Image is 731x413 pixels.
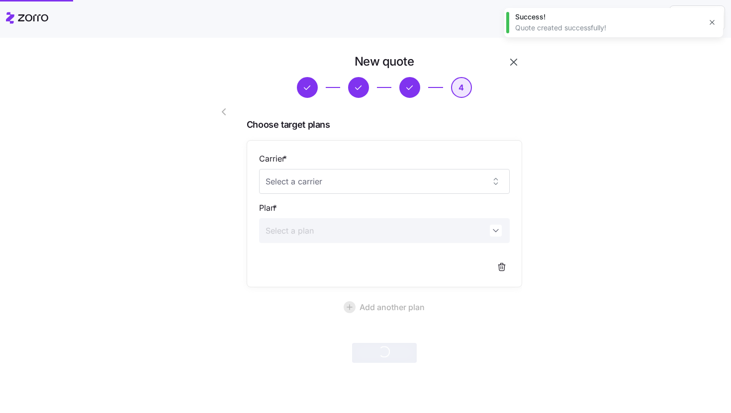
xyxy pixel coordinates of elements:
button: 4 [451,77,472,98]
span: Add another plan [360,301,425,313]
input: Select a carrier [259,169,510,194]
input: Select a plan [259,218,510,243]
div: Success! [515,12,701,22]
label: Carrier [259,153,289,165]
span: Choose target plans [247,118,522,132]
label: Plan [259,202,279,214]
button: Add another plan [247,295,522,319]
svg: add icon [344,301,356,313]
div: Quote created successfully! [515,23,701,33]
h1: New quote [355,54,414,69]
